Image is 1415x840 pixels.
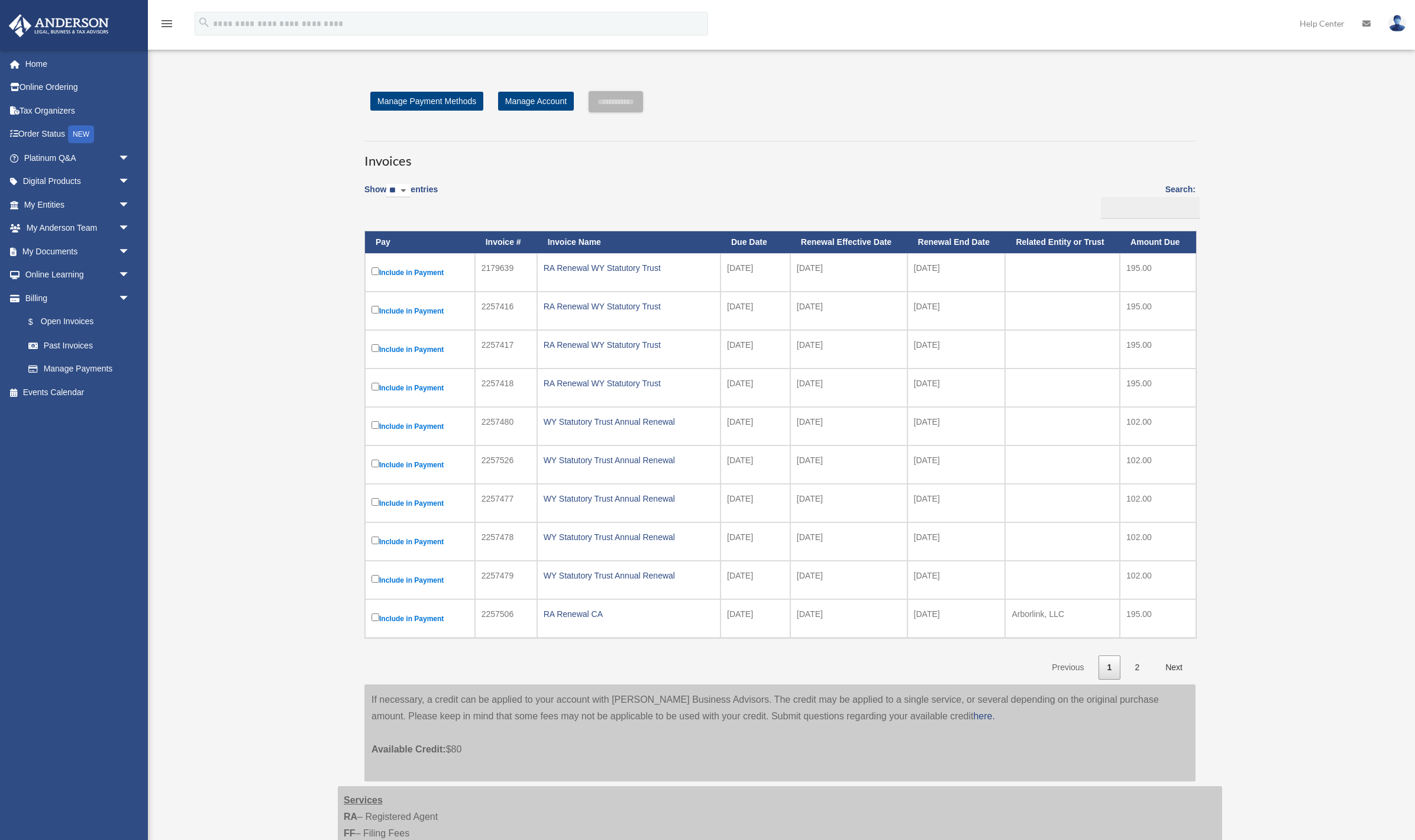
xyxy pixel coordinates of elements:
td: [DATE] [907,292,1006,330]
td: [DATE] [790,330,907,369]
td: 102.00 [1120,522,1196,561]
label: Include in Payment [371,419,469,434]
div: RA Renewal CA [544,606,714,622]
td: [DATE] [790,369,907,407]
td: [DATE] [721,522,790,561]
th: Renewal Effective Date: activate to sort column ascending [790,231,907,253]
input: Include in Payment [371,613,379,621]
td: 2257480 [475,407,537,445]
td: [DATE] [907,445,1006,484]
label: Include in Payment [371,380,469,395]
a: Home [8,52,148,76]
td: 2257478 [475,522,537,561]
i: menu [160,17,174,31]
input: Search: [1101,197,1200,219]
th: Renewal End Date: activate to sort column ascending [907,231,1006,253]
label: Include in Payment [371,496,469,511]
a: Platinum Q&Aarrow_drop_down [8,146,148,170]
td: [DATE] [907,330,1006,369]
td: [DATE] [721,445,790,484]
a: Manage Account [498,92,574,111]
select: Showentries [386,184,411,198]
strong: RA [344,812,357,822]
td: 2179639 [475,253,537,292]
td: [DATE] [721,407,790,445]
input: Include in Payment [371,460,379,467]
a: Events Calendar [8,380,148,404]
div: WY Statutory Trust Annual Renewal [544,413,714,430]
a: here. [973,711,994,721]
span: arrow_drop_down [118,286,142,311]
td: [DATE] [907,522,1006,561]
td: [DATE] [907,253,1006,292]
span: arrow_drop_down [118,193,142,217]
a: Online Ordering [8,76,148,99]
a: My Documentsarrow_drop_down [8,240,148,263]
div: WY Statutory Trust Annual Renewal [544,529,714,545]
td: [DATE] [907,369,1006,407]
td: 2257479 [475,561,537,599]
td: 2257477 [475,484,537,522]
td: [DATE] [790,292,907,330]
a: Online Learningarrow_drop_down [8,263,148,287]
td: 2257418 [475,369,537,407]
td: 102.00 [1120,407,1196,445]
div: If necessary, a credit can be applied to your account with [PERSON_NAME] Business Advisors. The c... [364,684,1196,781]
div: RA Renewal WY Statutory Trust [544,375,714,392]
label: Include in Payment [371,303,469,318]
div: WY Statutory Trust Annual Renewal [544,452,714,469]
label: Search: [1097,182,1196,219]
td: 102.00 [1120,445,1196,484]
h3: Invoices [364,141,1196,170]
td: 102.00 [1120,561,1196,599]
div: RA Renewal WY Statutory Trust [544,260,714,276]
input: Include in Payment [371,306,379,314]
td: 195.00 [1120,599,1196,638]
input: Include in Payment [371,421,379,429]
td: [DATE] [721,253,790,292]
td: 102.00 [1120,484,1196,522]
input: Include in Payment [371,267,379,275]
a: $Open Invoices [17,310,136,334]
span: Available Credit: [371,744,446,754]
div: RA Renewal WY Statutory Trust [544,337,714,353]
th: Invoice Name: activate to sort column ascending [537,231,721,253]
a: Order StatusNEW [8,122,148,147]
td: Arborlink, LLC [1005,599,1120,638]
a: Digital Productsarrow_drop_down [8,170,148,193]
th: Due Date: activate to sort column ascending [721,231,790,253]
span: arrow_drop_down [118,240,142,264]
label: Include in Payment [371,534,469,549]
td: 2257417 [475,330,537,369]
td: [DATE] [721,292,790,330]
input: Include in Payment [371,344,379,352]
td: [DATE] [721,369,790,407]
td: 195.00 [1120,253,1196,292]
a: Next [1156,655,1191,680]
td: [DATE] [790,522,907,561]
td: [DATE] [907,484,1006,522]
td: [DATE] [790,445,907,484]
td: 195.00 [1120,292,1196,330]
span: arrow_drop_down [118,170,142,194]
div: WY Statutory Trust Annual Renewal [544,490,714,507]
a: Manage Payments [17,357,142,381]
th: Invoice #: activate to sort column ascending [475,231,537,253]
td: [DATE] [790,484,907,522]
div: WY Statutory Trust Annual Renewal [544,567,714,584]
a: Previous [1043,655,1093,680]
th: Related Entity or Trust: activate to sort column ascending [1005,231,1120,253]
a: menu [160,21,174,31]
a: Manage Payment Methods [370,92,483,111]
td: 195.00 [1120,330,1196,369]
strong: FF [344,828,356,838]
td: [DATE] [790,561,907,599]
td: [DATE] [790,407,907,445]
strong: Services [344,795,383,805]
label: Include in Payment [371,342,469,357]
td: 2257506 [475,599,537,638]
a: Past Invoices [17,334,142,357]
td: 2257526 [475,445,537,484]
label: Show entries [364,182,438,209]
a: My Entitiesarrow_drop_down [8,193,148,217]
